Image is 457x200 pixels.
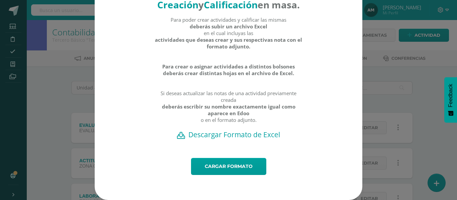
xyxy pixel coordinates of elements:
strong: deberás escribir su nombre exactamente igual como aparece en Edoo [155,103,303,117]
span: Feedback [448,84,454,107]
div: Para poder crear actividades y calificar las mismas en el cual incluyas las Si deseas actualizar ... [155,16,303,130]
a: Cargar formato [191,158,266,175]
button: Feedback - Mostrar encuesta [444,77,457,123]
strong: Para crear o asignar actividades a distintos bolsones deberás crear distintas hojas en el archivo... [155,63,303,76]
strong: actividades que deseas crear y sus respectivas nota con el formato adjunto. [155,36,303,50]
strong: deberás subir un archivo Excel [190,23,267,30]
a: Descargar Formato de Excel [106,130,351,139]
